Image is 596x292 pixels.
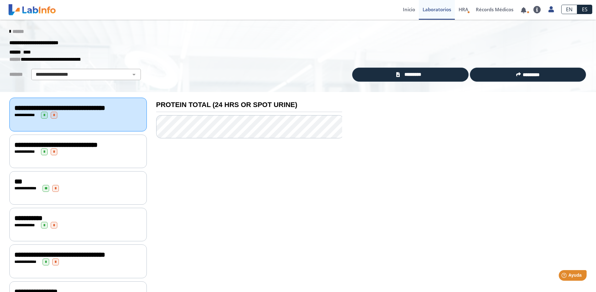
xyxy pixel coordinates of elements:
[561,5,577,14] a: EN
[577,5,592,14] a: ES
[156,101,297,109] b: PROTEIN TOTAL (24 HRS OR SPOT URINE)
[540,268,589,285] iframe: Help widget launcher
[459,6,468,13] span: HRA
